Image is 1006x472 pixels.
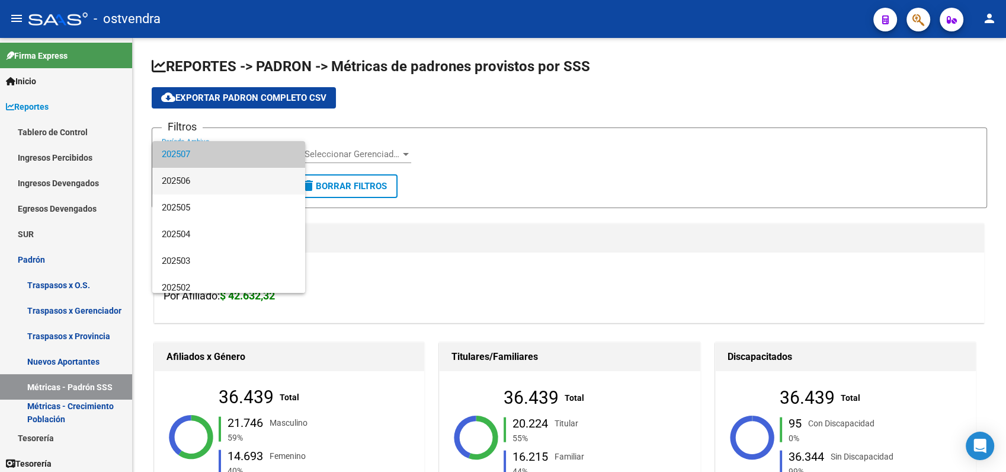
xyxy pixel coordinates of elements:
span: 202503 [162,248,296,275]
span: 202505 [162,194,296,221]
span: 202507 [162,141,296,168]
span: 202504 [162,221,296,248]
div: Open Intercom Messenger [966,432,994,460]
span: 202506 [162,168,296,194]
span: 202502 [162,275,296,301]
